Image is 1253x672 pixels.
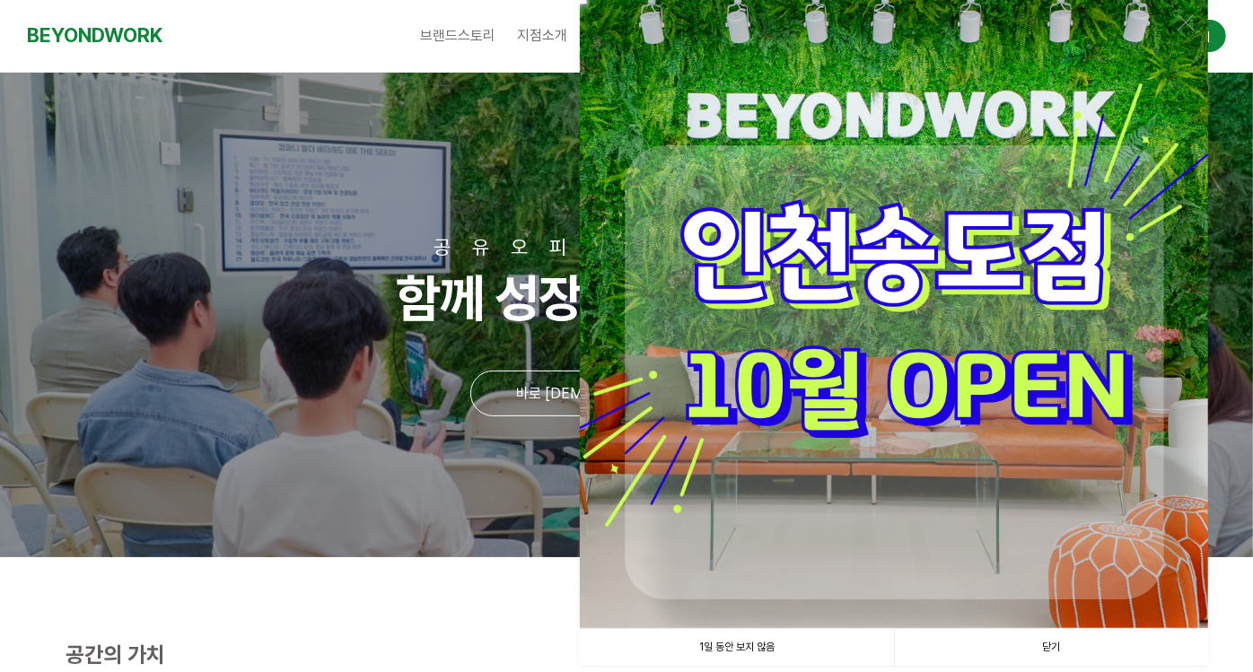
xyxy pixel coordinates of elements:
[580,629,894,666] a: 1일 동안 보지 않음
[420,27,495,44] span: 브랜드스토리
[27,19,162,52] a: BEYONDWORK
[506,13,578,58] a: 지점소개
[578,13,650,58] a: 가맹안내
[409,13,506,58] a: 브랜드스토리
[517,27,567,44] span: 지점소개
[66,641,165,668] strong: 공간의 가치
[894,629,1208,666] a: 닫기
